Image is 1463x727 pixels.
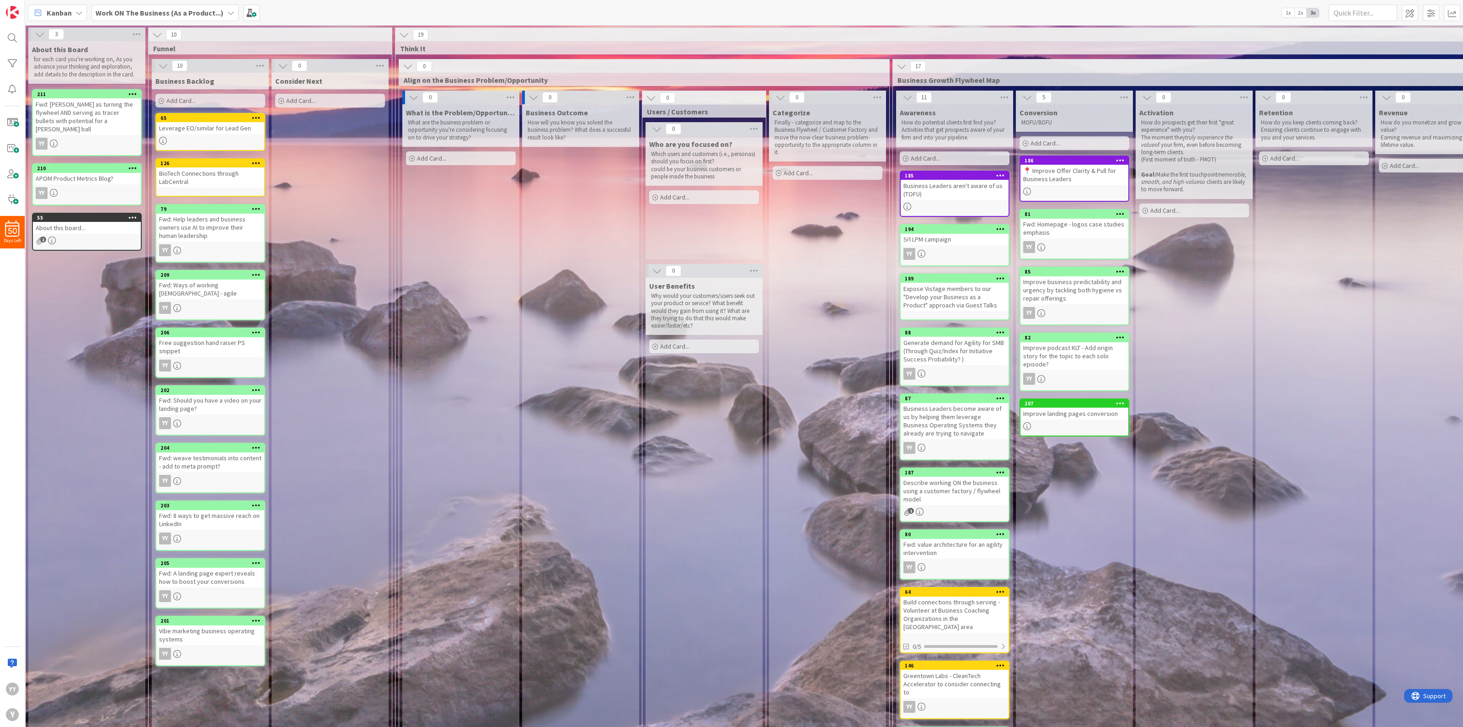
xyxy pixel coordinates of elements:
div: 211 [33,90,141,98]
div: Describe working ON the business using a customer factory / flywheel model [901,477,1009,505]
a: 210APOM Product Metrics Blog?YY [32,163,142,205]
div: BioTech Connections through LabCentral [156,167,264,188]
div: 210 [37,165,141,172]
div: YY [6,683,19,695]
div: 187 [905,469,1009,476]
p: How do you keep clients coming back? [1261,119,1367,126]
div: Fwd: Homepage - logos case studies emphasis [1020,218,1128,238]
div: Improve business predictability and urgency by tackling both hygiene vs repair offerings [1020,276,1128,304]
div: 187Describe working ON the business using a customer factory / flywheel model [901,469,1009,505]
span: 0 [292,60,307,71]
span: 0 [789,92,805,103]
div: 189 [901,275,1009,283]
span: Users / Customers [647,107,754,116]
span: 5 [1036,92,1052,103]
div: 80 [901,530,1009,539]
div: 207 [1025,400,1128,407]
span: Add Card... [286,97,315,105]
div: 202Fwd: Should you have a video on your landing page? [156,386,264,415]
p: for each card you're working on, As you advance your thinking and exploration, add details to the... [34,56,140,78]
div: 82 [1020,334,1128,342]
div: 85 [1025,269,1128,275]
div: 65 [156,114,264,122]
p: How do potential clients first find you? [902,119,1008,126]
div: YY [156,417,264,429]
em: memorable, smooth, and high-value [1141,171,1248,186]
div: YY [156,648,264,660]
div: YY [159,533,171,544]
p: Ensuring clients continue to engage with you and your services. [1261,126,1367,141]
div: 189Expose Vistage members to our "Develop your Business as a Product" approach via Guest Talks [901,275,1009,311]
div: 81 [1025,211,1128,217]
p: Which users and customers (i.e., personas) should you focus on first? [651,151,757,166]
div: Srl LPM campaign [901,233,1009,245]
span: 0/5 [913,642,921,652]
p: Make the first touchpoint so clients are likely to move forward. [1141,171,1247,194]
a: 186📍 Improve Offer Clarity & Pull for Business Leaders [1020,156,1129,202]
span: About this Board [32,45,88,54]
div: 55 [33,214,141,222]
div: 202 [156,386,264,394]
span: 0 [416,61,432,72]
b: Work ON The Business (As a Product...) [96,8,224,17]
div: YY [156,302,264,314]
div: 📍 Improve Offer Clarity & Pull for Business Leaders [1020,165,1128,185]
span: Revenue [1379,108,1408,117]
div: YY [159,417,171,429]
div: 210APOM Product Metrics Blog? [33,164,141,184]
div: Improve podcast KLT - Add origin story for the topic to each solo episode? [1020,342,1128,370]
div: Fwd: A landing page expert reveals how to boost your conversions [156,567,264,587]
span: Add Card... [1390,162,1419,170]
div: YY [156,360,264,372]
div: YY [1020,241,1128,253]
span: User Benefits [649,281,695,291]
a: 55About this board... [32,213,142,251]
span: Add Card... [166,97,196,105]
div: 206 [156,328,264,337]
div: YY [159,648,171,660]
div: 87 [905,395,1009,402]
div: Fwd: 8 ways to get massive reach on LinkedIn [156,510,264,530]
div: Business Leaders become aware of us by helping them leverage Business Operating Systems they alre... [901,403,1009,439]
div: 194Srl LPM campaign [901,225,1009,245]
div: 194 [905,226,1009,232]
p: The moment they of your firm, even before becoming long-term clients. [1141,134,1247,156]
span: Business Outcome [526,108,588,117]
div: YY [159,244,171,256]
div: 201Vibe marketing business operating systems [156,617,264,645]
span: 0 [660,92,675,103]
span: 0 [1276,92,1291,103]
div: 202 [160,387,264,393]
div: YY [903,248,915,260]
div: 185 [901,172,1009,180]
div: YY [36,138,48,150]
div: Build connections through serving - Volunteer at Business Coaching Organizations in the [GEOGRAPH... [901,596,1009,633]
div: Fwd: weave testimonials into content - add to meta prompt? [156,452,264,472]
span: Support [19,1,42,12]
div: Fwd: value architecture for an agility intervention [901,539,1009,559]
div: 187 [901,469,1009,477]
span: Funnel [153,44,380,53]
div: 85 [1020,268,1128,276]
span: Retention [1259,108,1293,117]
div: Generate demand for Agility for SMB (Through Quiz/Index for Initiative Success Probability? ) [901,337,1009,365]
div: Leverage EO/similar for Lead Gen [156,122,264,134]
div: YY [901,442,1009,454]
div: 206Free suggestion hand raiser PS snippet [156,328,264,357]
div: 65 [160,115,264,121]
div: 79 [160,206,264,212]
span: 50 [8,228,17,234]
div: YY [1023,307,1035,319]
span: 19 [413,29,428,40]
span: Kanban [47,7,72,18]
div: Fwd: Ways of working [DEMOGRAPHIC_DATA] - agile [156,279,264,299]
a: 80Fwd: value architecture for an agility interventionYY [900,529,1009,580]
div: 209 [156,271,264,279]
div: 185Business Leaders aren't aware of us (TOFU) [901,172,1009,200]
div: YY [1020,373,1128,385]
div: APOM Product Metrics Blog? [33,172,141,184]
a: 82Improve podcast KLT - Add origin story for the topic to each solo episode?YY [1020,333,1129,391]
a: 194Srl LPM campaignYY [900,224,1009,266]
div: 207 [1020,399,1128,408]
p: could be your business customers or people inside the business [651,166,757,181]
